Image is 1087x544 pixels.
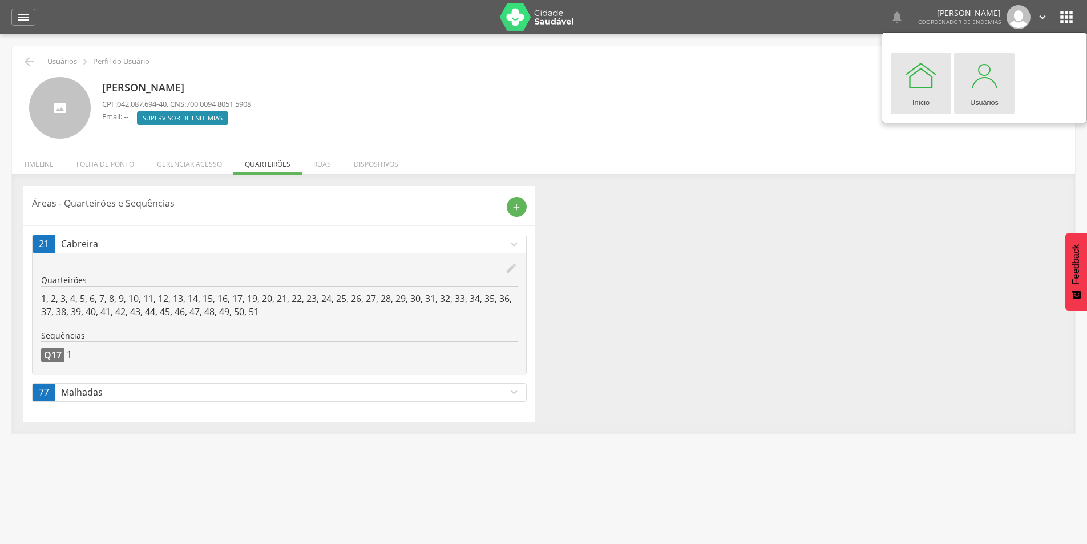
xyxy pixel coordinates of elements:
span: Supervisor de Endemias [143,114,223,123]
a: Usuários [954,53,1015,114]
button: Feedback - Mostrar pesquisa [1065,233,1087,311]
li: Ruas [302,148,342,175]
span: Feedback [1071,244,1081,284]
i:  [1036,11,1049,23]
li: Gerenciar acesso [146,148,233,175]
li: Timeline [12,148,65,175]
p: [PERSON_NAME] [918,9,1001,17]
p: 1, 2, 3, 4, 5, 6, 7, 8, 9, 10, 11, 12, 13, 14, 15, 16, 17, 19, 20, 21, 22, 23, 24, 25, 26, 27, 28... [41,292,518,319]
i: expand_more [508,238,520,251]
p: CPF: , CNS: [102,99,251,110]
span: 77 [39,386,49,399]
i: add [511,202,522,212]
span: 042.087.694-40 [117,99,167,109]
i:  [17,10,30,24]
a:  [1036,5,1049,29]
i:  [22,55,36,68]
span: Coordenador de Endemias [918,18,1001,26]
span: 700 0094 8051 5908 [186,99,251,109]
i:  [1057,8,1076,26]
p: Sequências [41,330,518,341]
a: 21Cabreiraexpand_more [33,235,526,253]
a: 77Malhadasexpand_more [33,384,526,401]
i:  [890,10,904,24]
i: expand_more [508,386,520,398]
p: Malhadas [61,386,508,399]
p: Email: -- [102,111,128,122]
span: 21 [39,237,49,251]
p: Áreas - Quarteirões e Sequências [32,197,498,210]
p: Cabreira [61,237,508,251]
p: Quarteirões [41,275,518,286]
i:  [79,55,91,68]
li: Dispositivos [342,148,410,175]
li: Folha de ponto [65,148,146,175]
i: edit [505,262,518,275]
p: [PERSON_NAME] [102,80,251,95]
p: 1 [67,348,72,361]
p: Perfil do Usuário [93,57,149,66]
a:  [890,5,904,29]
p: Usuários [47,57,77,66]
a:  [11,9,35,26]
p: Q17 [41,348,64,362]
